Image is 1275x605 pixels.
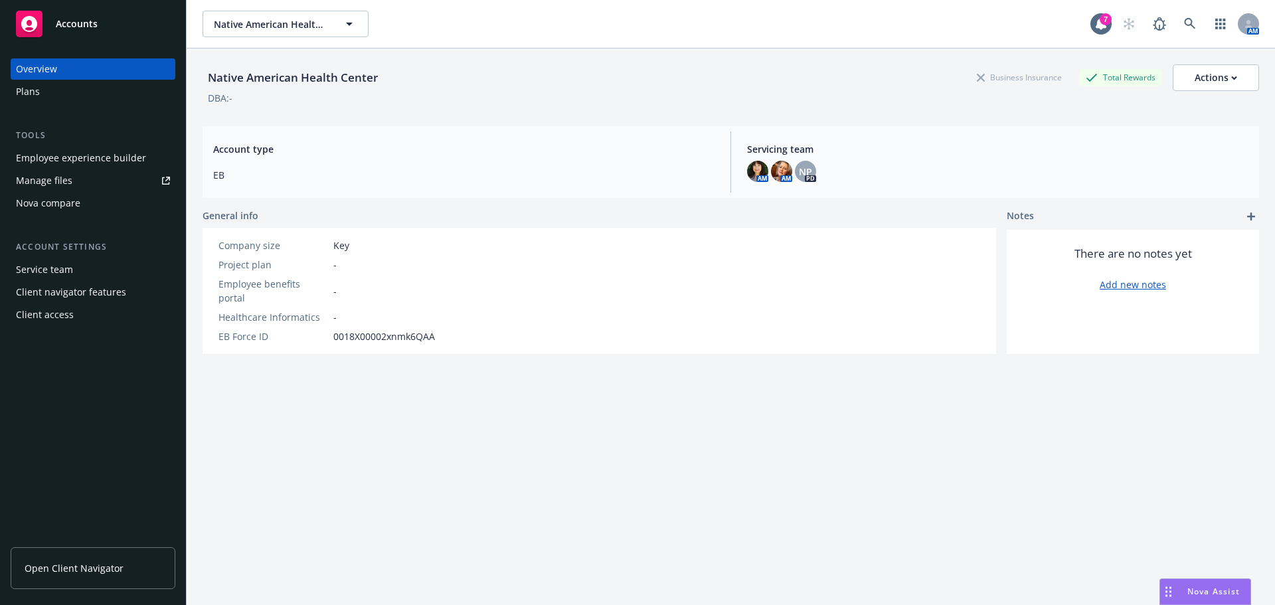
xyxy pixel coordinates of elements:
span: - [333,310,337,324]
img: photo [771,161,792,182]
div: Manage files [16,170,72,191]
span: Notes [1007,209,1034,224]
div: Overview [16,58,57,80]
span: Servicing team [747,142,1248,156]
a: Switch app [1207,11,1234,37]
div: Company size [218,238,328,252]
div: DBA: - [208,91,232,105]
span: - [333,258,337,272]
button: Native American Health Center [203,11,369,37]
a: Add new notes [1100,278,1166,292]
span: Native American Health Center [214,17,329,31]
div: Employee experience builder [16,147,146,169]
div: Service team [16,259,73,280]
div: Client access [16,304,74,325]
button: Nova Assist [1159,578,1251,605]
div: Account settings [11,240,175,254]
div: Project plan [218,258,328,272]
span: - [333,284,337,298]
span: EB [213,168,715,182]
span: Open Client Navigator [25,561,124,575]
span: General info [203,209,258,222]
div: Tools [11,129,175,142]
div: EB Force ID [218,329,328,343]
a: add [1243,209,1259,224]
div: Drag to move [1160,579,1177,604]
div: Healthcare Informatics [218,310,328,324]
a: Client access [11,304,175,325]
a: Report a Bug [1146,11,1173,37]
span: Accounts [56,19,98,29]
div: Actions [1195,65,1237,90]
div: Business Insurance [970,69,1068,86]
span: Key [333,238,349,252]
div: Plans [16,81,40,102]
a: Manage files [11,170,175,191]
span: NP [799,165,812,179]
div: Client navigator features [16,282,126,303]
img: photo [747,161,768,182]
div: Employee benefits portal [218,277,328,305]
a: Service team [11,259,175,280]
span: There are no notes yet [1074,246,1192,262]
span: Account type [213,142,715,156]
a: Search [1177,11,1203,37]
a: Overview [11,58,175,80]
a: Client navigator features [11,282,175,303]
span: 0018X00002xnmk6QAA [333,329,435,343]
div: Nova compare [16,193,80,214]
a: Plans [11,81,175,102]
div: 7 [1100,13,1112,25]
a: Start snowing [1116,11,1142,37]
a: Nova compare [11,193,175,214]
a: Accounts [11,5,175,43]
a: Employee experience builder [11,147,175,169]
span: Nova Assist [1187,586,1240,597]
div: Total Rewards [1079,69,1162,86]
button: Actions [1173,64,1259,91]
div: Native American Health Center [203,69,383,86]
